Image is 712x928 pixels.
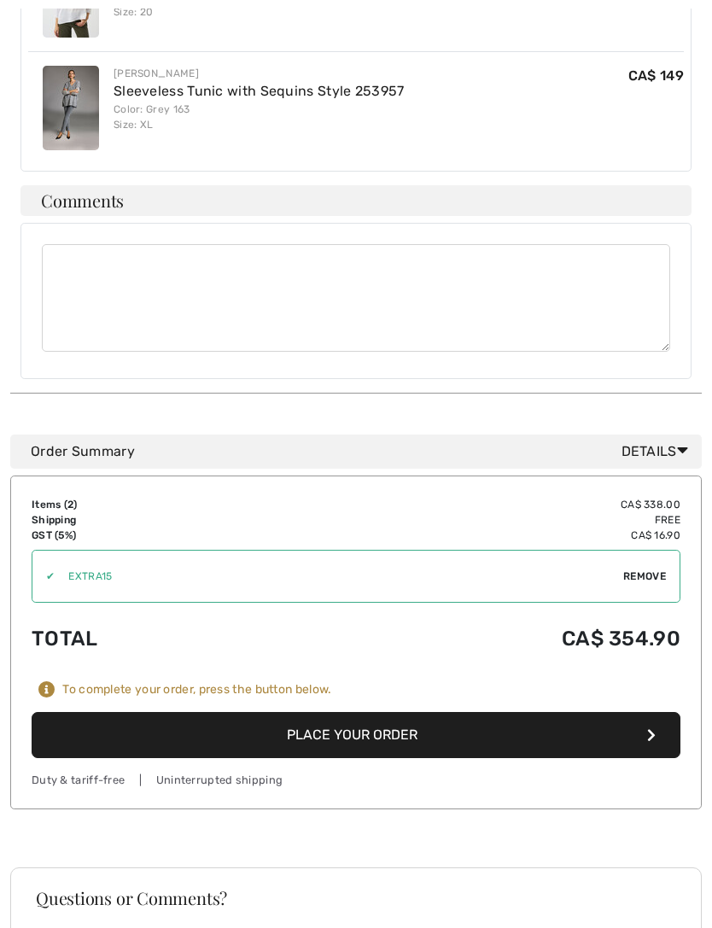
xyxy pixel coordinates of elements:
[36,890,676,907] h3: Questions or Comments?
[114,102,405,132] div: Color: Grey 163 Size: XL
[20,185,692,216] h4: Comments
[264,497,680,512] td: CA$ 338.00
[264,528,680,543] td: CA$ 16.90
[32,772,680,788] div: Duty & tariff-free | Uninterrupted shipping
[32,610,264,668] td: Total
[42,244,670,352] textarea: Comments
[623,569,666,584] span: Remove
[622,441,695,462] span: Details
[114,83,405,99] a: Sleeveless Tunic with Sequins Style 253957
[32,569,55,584] div: ✔
[264,610,680,668] td: CA$ 354.90
[264,512,680,528] td: Free
[67,499,73,511] span: 2
[32,497,264,512] td: Items ( )
[31,441,695,462] div: Order Summary
[32,512,264,528] td: Shipping
[43,66,99,150] img: Sleeveless Tunic with Sequins Style 253957
[32,712,680,758] button: Place Your Order
[55,551,623,602] input: Promo code
[114,66,405,81] div: [PERSON_NAME]
[62,682,331,697] div: To complete your order, press the button below.
[32,528,264,543] td: GST (5%)
[628,67,684,84] span: CA$ 149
